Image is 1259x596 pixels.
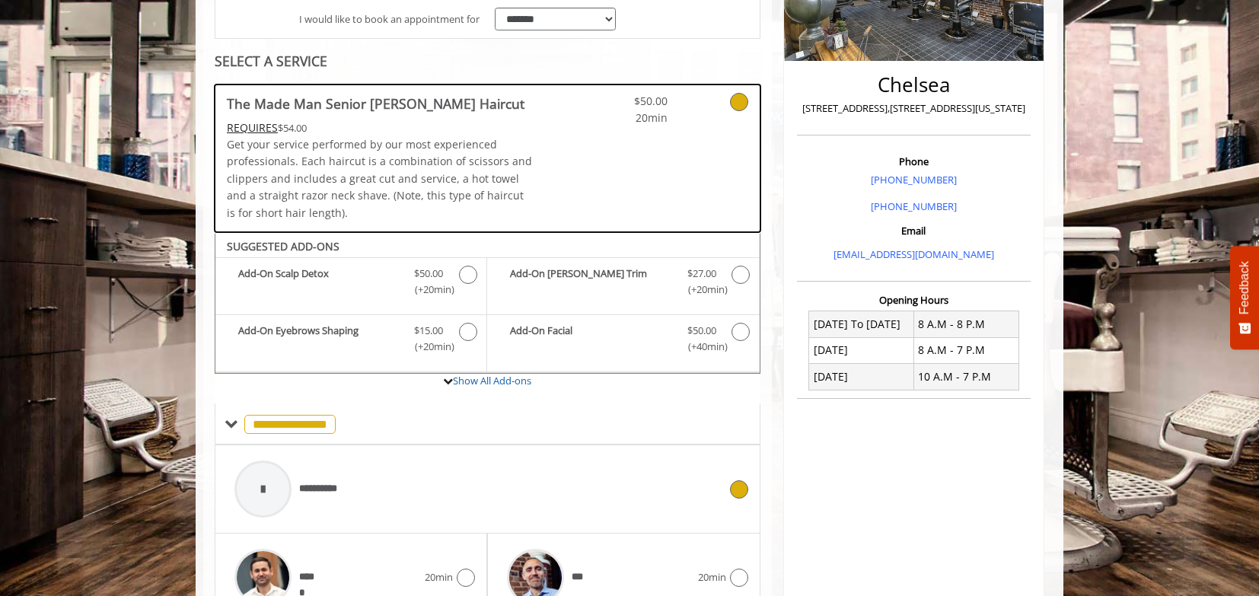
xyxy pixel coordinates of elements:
[495,323,751,359] label: Add-On Facial
[809,364,914,390] td: [DATE]
[227,136,533,222] p: Get your service performed by our most experienced professionals. Each haircut is a combination o...
[801,225,1027,236] h3: Email
[299,11,480,27] span: I would like to book an appointment for
[453,374,531,387] a: Show All Add-ons
[414,323,443,339] span: $15.00
[223,266,479,301] label: Add-On Scalp Detox
[510,323,671,355] b: Add-On Facial
[495,266,751,301] label: Add-On Beard Trim
[1230,246,1259,349] button: Feedback - Show survey
[1238,261,1251,314] span: Feedback
[406,339,451,355] span: (+20min )
[238,323,399,355] b: Add-On Eyebrows Shaping
[687,323,716,339] span: $50.00
[913,311,1018,337] td: 8 A.M - 8 P.M
[809,311,914,337] td: [DATE] To [DATE]
[871,173,957,186] a: [PHONE_NUMBER]
[227,120,278,135] span: This service needs some Advance to be paid before we block your appointment
[406,282,451,298] span: (+20min )
[227,93,524,114] b: The Made Man Senior [PERSON_NAME] Haircut
[809,337,914,363] td: [DATE]
[227,239,339,253] b: SUGGESTED ADD-ONS
[698,569,726,585] span: 20min
[871,199,957,213] a: [PHONE_NUMBER]
[833,247,994,261] a: [EMAIL_ADDRESS][DOMAIN_NAME]
[215,54,760,69] div: SELECT A SERVICE
[578,93,668,110] span: $50.00
[797,295,1031,305] h3: Opening Hours
[223,323,479,359] label: Add-On Eyebrows Shaping
[679,282,724,298] span: (+20min )
[227,120,533,136] div: $54.00
[414,266,443,282] span: $50.00
[215,232,760,374] div: The Made Man Senior Barber Haircut Add-onS
[801,100,1027,116] p: [STREET_ADDRESS],[STREET_ADDRESS][US_STATE]
[801,156,1027,167] h3: Phone
[578,110,668,126] span: 20min
[425,569,453,585] span: 20min
[801,74,1027,96] h2: Chelsea
[913,364,1018,390] td: 10 A.M - 7 P.M
[510,266,671,298] b: Add-On [PERSON_NAME] Trim
[913,337,1018,363] td: 8 A.M - 7 P.M
[238,266,399,298] b: Add-On Scalp Detox
[687,266,716,282] span: $27.00
[679,339,724,355] span: (+40min )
